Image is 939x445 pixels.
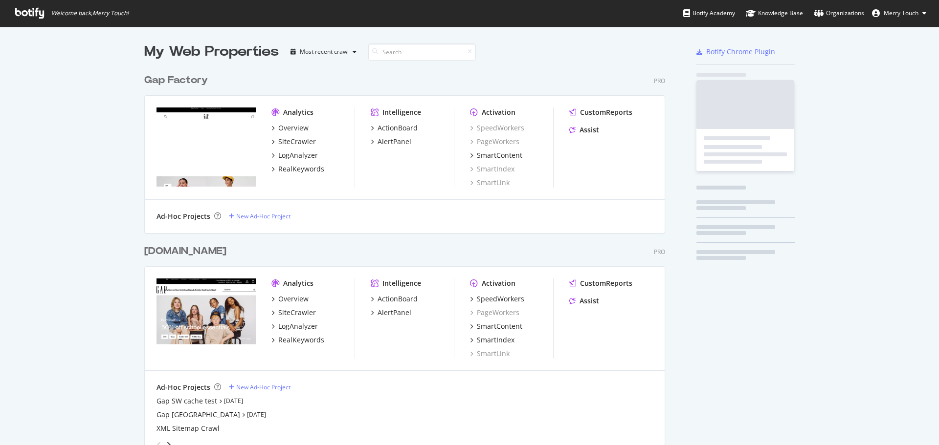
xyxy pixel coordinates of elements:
div: CustomReports [580,278,632,288]
img: Gap.com [156,278,256,358]
a: [DATE] [224,397,243,405]
a: Assist [569,296,599,306]
div: Ad-Hoc Projects [156,382,210,392]
div: LogAnalyzer [278,321,318,331]
a: PageWorkers [470,308,519,318]
div: Analytics [283,107,313,117]
a: AlertPanel [371,308,411,318]
a: Overview [271,123,309,133]
img: Gapfactory.com [156,107,256,187]
div: SpeedWorkers [477,294,524,304]
a: SmartLink [470,349,510,359]
div: Assist [580,296,599,306]
div: Botify Academy [683,8,735,18]
a: CustomReports [569,107,632,117]
div: Activation [482,107,515,117]
a: SpeedWorkers [470,294,524,304]
a: Assist [569,125,599,135]
a: Gap [GEOGRAPHIC_DATA] [156,410,240,420]
button: Most recent crawl [287,44,360,60]
a: AlertPanel [371,137,411,147]
div: AlertPanel [378,308,411,318]
a: SmartIndex [470,335,514,345]
a: SpeedWorkers [470,123,524,133]
a: [DOMAIN_NAME] [144,244,230,258]
div: New Ad-Hoc Project [236,383,291,391]
a: CustomReports [569,278,632,288]
a: Overview [271,294,309,304]
a: SmartContent [470,321,522,331]
a: RealKeywords [271,164,324,174]
div: RealKeywords [278,335,324,345]
div: SmartIndex [477,335,514,345]
div: My Web Properties [144,42,279,62]
div: Botify Chrome Plugin [706,47,775,57]
a: Gap SW cache test [156,396,217,406]
a: XML Sitemap Crawl [156,424,220,433]
div: LogAnalyzer [278,150,318,160]
div: ActionBoard [378,123,418,133]
div: RealKeywords [278,164,324,174]
a: SiteCrawler [271,308,316,318]
a: [DATE] [247,410,266,419]
div: Gap Factory [144,73,208,87]
div: Assist [580,125,599,135]
div: AlertPanel [378,137,411,147]
div: Overview [278,123,309,133]
div: Intelligence [382,107,421,117]
a: LogAnalyzer [271,321,318,331]
a: LogAnalyzer [271,150,318,160]
div: SiteCrawler [278,137,316,147]
a: SmartIndex [470,164,514,174]
div: CustomReports [580,107,632,117]
div: SmartContent [477,321,522,331]
a: SmartContent [470,150,522,160]
div: Overview [278,294,309,304]
a: RealKeywords [271,335,324,345]
a: Botify Chrome Plugin [696,47,775,57]
div: ActionBoard [378,294,418,304]
a: ActionBoard [371,294,418,304]
span: Merry Touch [884,9,918,17]
div: Activation [482,278,515,288]
div: Analytics [283,278,313,288]
a: New Ad-Hoc Project [229,212,291,220]
a: ActionBoard [371,123,418,133]
div: SmartContent [477,150,522,160]
a: New Ad-Hoc Project [229,383,291,391]
input: Search [368,43,476,61]
div: Knowledge Base [746,8,803,18]
div: Pro [654,248,665,256]
a: SiteCrawler [271,137,316,147]
div: Pro [654,77,665,85]
span: Welcome back, Merry Touch ! [51,9,129,17]
a: SmartLink [470,178,510,188]
a: Gap Factory [144,73,212,87]
div: Ad-Hoc Projects [156,212,210,221]
div: Organizations [814,8,864,18]
div: [DOMAIN_NAME] [144,244,226,258]
div: Intelligence [382,278,421,288]
div: Most recent crawl [300,49,349,55]
button: Merry Touch [864,5,934,21]
a: PageWorkers [470,137,519,147]
div: SiteCrawler [278,308,316,318]
div: New Ad-Hoc Project [236,212,291,220]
